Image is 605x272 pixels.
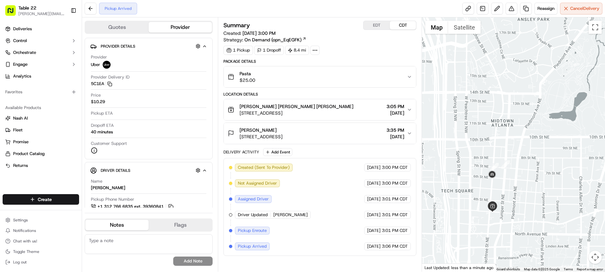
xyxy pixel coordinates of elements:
[524,267,560,271] span: Map data ©2025 Google
[386,103,404,110] span: 3:05 PM
[91,99,105,105] span: $10.29
[91,178,102,184] span: Name
[367,165,381,170] span: [DATE]
[13,50,36,56] span: Orchestrate
[149,220,212,230] button: Flags
[91,203,175,210] a: +1 312 766 6835 ext. 39360841
[13,217,28,223] span: Settings
[448,21,481,34] button: Show satellite imagery
[223,149,259,155] div: Delivery Activity
[18,5,36,11] span: Table 22
[364,21,390,30] button: EDT
[62,129,105,136] span: API Documentation
[7,85,44,91] div: Past conversations
[91,74,130,80] span: Provider Delivery ID
[13,249,39,254] span: Toggle Theme
[240,110,353,116] span: [STREET_ADDRESS]
[7,96,17,106] img: Margarita Capi
[65,145,79,150] span: Pylon
[3,258,79,267] button: Log out
[20,102,53,107] span: [PERSON_NAME]
[223,30,276,36] span: Created:
[3,137,79,147] button: Promise
[91,92,101,98] span: Price
[90,165,207,176] button: Driver Details
[263,148,292,156] button: Add Event
[386,127,404,133] span: 3:35 PM
[3,87,79,97] div: Favorites
[101,168,130,173] span: Driver Details
[13,73,31,79] span: Analytics
[7,26,119,37] p: Welcome 👋
[589,251,602,264] button: Map camera controls
[367,243,381,249] span: [DATE]
[238,228,267,234] span: Pickup Enroute
[58,102,72,107] span: [DATE]
[5,139,76,145] a: Promise
[570,6,599,11] span: Cancel Delivery
[244,36,306,43] a: On Demand (opn_EqEGFK)
[4,126,53,138] a: 📗Knowledge Base
[425,21,448,34] button: Show street map
[386,133,404,140] span: [DATE]
[238,243,267,249] span: Pickup Arrived
[17,42,118,49] input: Got a question? Start typing here...
[238,180,277,186] span: Not Assigned Driver
[367,196,381,202] span: [DATE]
[91,141,127,147] span: Customer Support
[273,212,308,218] span: [PERSON_NAME]
[3,160,79,171] button: Returns
[424,263,445,272] img: Google
[424,263,445,272] a: Open this area in Google Maps (opens a new window)
[564,267,573,271] a: Terms (opens in new tab)
[238,196,269,202] span: Assigned Driver
[149,22,212,33] button: Provider
[223,36,306,43] div: Strategy:
[367,212,381,218] span: [DATE]
[223,92,416,97] div: Location Details
[3,194,79,205] button: Create
[534,3,557,14] button: Reassign
[13,115,28,121] span: Nash AI
[501,160,510,169] div: 1
[55,130,61,135] div: 💻
[240,103,353,110] span: [PERSON_NAME] [PERSON_NAME] [PERSON_NAME]
[7,130,12,135] div: 📗
[382,212,408,218] span: 3:01 PM CDT
[7,7,20,20] img: Nash
[238,212,268,218] span: Driver Updated
[5,163,76,169] a: Returns
[91,196,134,202] span: Pickup Phone Number
[91,129,113,135] div: 40 minutes
[3,102,79,113] div: Available Products
[238,165,290,170] span: Created (Sent To Provider)
[560,3,602,14] button: CancelDelivery
[589,21,602,34] button: Toggle fullscreen view
[224,123,416,144] button: [PERSON_NAME][STREET_ADDRESS]3:35 PM[DATE]
[13,38,27,44] span: Control
[3,3,68,18] button: Table 22[PERSON_NAME][EMAIL_ADDRESS][DOMAIN_NAME]
[240,127,277,133] span: [PERSON_NAME]
[242,30,276,36] span: [DATE] 3:00 PM
[91,185,125,191] div: [PERSON_NAME]
[103,61,111,69] img: uber-new-logo.jpeg
[5,115,76,121] a: Nash AI
[112,65,119,73] button: Start new chat
[382,180,408,186] span: 3:00 PM CDT
[38,196,52,203] span: Create
[13,139,29,145] span: Promise
[240,77,255,83] span: $25.00
[390,21,416,30] button: CDT
[18,11,65,16] span: [PERSON_NAME][EMAIL_ADDRESS][DOMAIN_NAME]
[382,165,408,170] span: 3:00 PM CDT
[3,47,79,58] button: Orchestrate
[3,215,79,225] button: Settings
[3,35,79,46] button: Control
[285,46,309,55] div: 8.4 mi
[382,196,408,202] span: 3:01 PM CDT
[13,127,23,133] span: Fleet
[3,125,79,135] button: Fleet
[367,180,381,186] span: [DATE]
[14,63,26,75] img: 4988371391238_9404d814bf3eb2409008_72.png
[91,123,114,128] span: Dropoff ETA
